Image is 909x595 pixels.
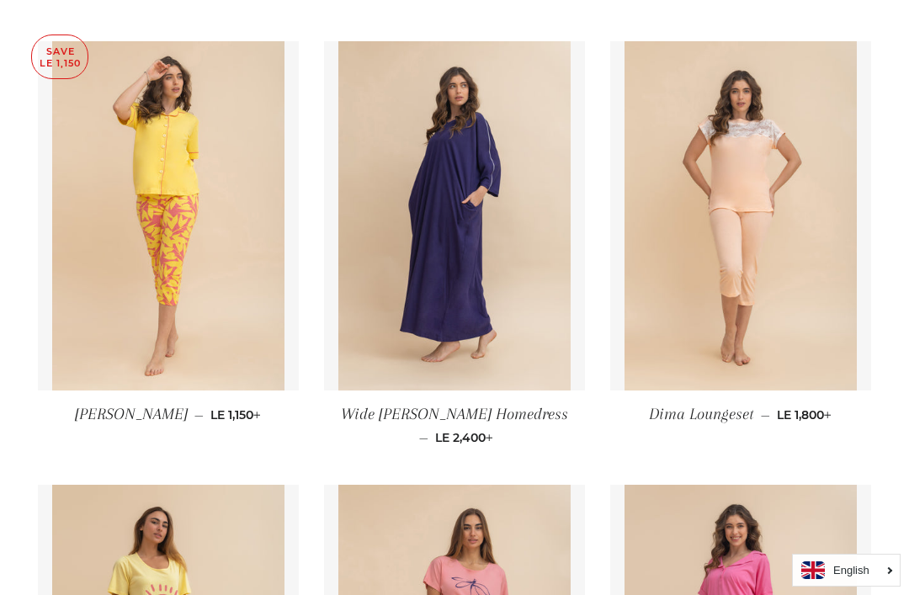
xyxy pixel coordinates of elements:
[210,407,261,422] span: LE 1,150
[38,390,299,438] a: [PERSON_NAME] — LE 1,150
[833,565,869,576] i: English
[194,407,204,422] span: —
[75,405,188,423] span: [PERSON_NAME]
[649,405,754,423] span: Dima Loungeset
[777,407,832,422] span: LE 1,800
[610,390,871,438] a: Dima Loungeset — LE 1,800
[435,430,493,445] span: LE 2,400
[801,561,891,579] a: English
[761,407,770,422] span: —
[341,405,568,423] span: Wide [PERSON_NAME] Homedress
[324,390,585,460] a: Wide [PERSON_NAME] Homedress — LE 2,400
[32,35,88,78] p: Save LE 1,150
[419,430,428,445] span: —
